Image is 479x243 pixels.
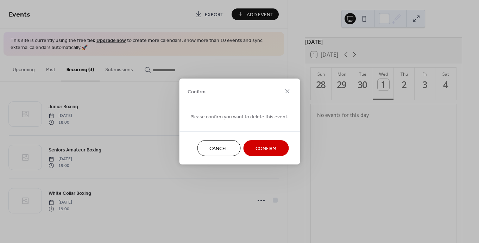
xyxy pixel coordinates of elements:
span: Cancel [209,145,228,152]
button: Cancel [197,140,240,156]
span: Please confirm you want to delete this event. [190,113,289,121]
span: Confirm [188,88,206,95]
span: Confirm [256,145,276,152]
button: Confirm [243,140,289,156]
